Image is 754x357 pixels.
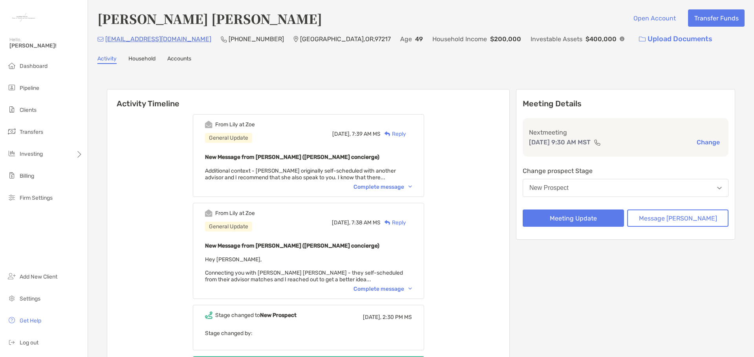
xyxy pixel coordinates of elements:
span: 7:39 AM MS [352,131,381,137]
img: get-help icon [7,315,16,325]
b: New Prospect [260,312,296,319]
img: Event icon [205,121,212,128]
p: [DATE] 9:30 AM MST [529,137,591,147]
img: Chevron icon [408,288,412,290]
div: Complete message [353,286,412,292]
p: [GEOGRAPHIC_DATA] , OR , 97217 [300,34,391,44]
img: Open dropdown arrow [717,187,722,189]
b: New Message from [PERSON_NAME] ([PERSON_NAME] concierge) [205,242,379,249]
div: From Lily at Zoe [215,210,255,217]
span: [DATE], [332,131,351,137]
button: Meeting Update [523,209,624,227]
div: General Update [205,133,252,143]
img: dashboard icon [7,61,16,70]
img: Chevron icon [408,186,412,188]
a: Household [128,55,156,64]
img: investing icon [7,149,16,158]
button: Message [PERSON_NAME] [627,209,728,227]
img: Event icon [205,209,212,217]
div: From Lily at Zoe [215,121,255,128]
img: Phone Icon [221,36,227,42]
h6: Activity Timeline [107,89,509,108]
span: Billing [20,173,34,179]
button: Transfer Funds [688,9,745,27]
img: Info Icon [620,36,624,41]
img: logout icon [7,337,16,347]
p: Next meeting [529,127,722,137]
p: 49 [415,34,423,44]
div: Complete message [353,184,412,190]
span: Get Help [20,317,41,324]
span: Hey [PERSON_NAME], Connecting you with [PERSON_NAME] [PERSON_NAME] - they self-scheduled from the... [205,256,403,283]
h4: [PERSON_NAME] [PERSON_NAME] [97,9,322,27]
img: Email Icon [97,37,104,42]
span: 7:38 AM MS [351,219,381,226]
img: clients icon [7,105,16,114]
b: New Message from [PERSON_NAME] ([PERSON_NAME] concierge) [205,154,379,160]
div: Stage changed to [215,312,296,319]
p: Age [400,34,412,44]
img: Location Icon [293,36,298,42]
span: Firm Settings [20,195,53,201]
p: Stage changed by: [205,328,412,338]
img: billing icon [7,171,16,180]
button: Open Account [627,9,682,27]
span: Additional context - [PERSON_NAME] originally self-scheduled with another advisor and I recommend... [205,168,396,181]
div: Reply [381,130,406,138]
span: Add New Client [20,273,57,280]
span: 2:30 PM MS [382,314,412,321]
div: General Update [205,222,252,231]
img: add_new_client icon [7,271,16,281]
p: Investable Assets [531,34,582,44]
span: [DATE], [363,314,381,321]
img: settings icon [7,293,16,303]
p: Change prospect Stage [523,166,728,176]
p: [EMAIL_ADDRESS][DOMAIN_NAME] [105,34,211,44]
span: Log out [20,339,38,346]
img: Event icon [205,311,212,319]
a: Activity [97,55,117,64]
div: Reply [381,219,406,227]
p: $400,000 [586,34,617,44]
img: Zoe Logo [9,3,38,31]
span: Pipeline [20,85,39,91]
img: communication type [594,139,601,146]
p: Meeting Details [523,99,728,109]
span: [PERSON_NAME]! [9,42,83,49]
p: [PHONE_NUMBER] [229,34,284,44]
a: Accounts [167,55,191,64]
span: Clients [20,107,37,113]
button: Change [694,138,722,146]
span: Settings [20,295,40,302]
p: Household Income [432,34,487,44]
img: Reply icon [384,131,390,137]
div: New Prospect [529,184,569,191]
img: firm-settings icon [7,193,16,202]
img: Reply icon [384,220,390,225]
img: transfers icon [7,127,16,136]
button: New Prospect [523,179,728,197]
img: button icon [639,36,646,42]
span: Investing [20,151,43,157]
span: Dashboard [20,63,48,69]
a: Upload Documents [634,31,717,47]
span: [DATE], [332,219,350,226]
span: Transfers [20,129,43,135]
img: pipeline icon [7,83,16,92]
p: $200,000 [490,34,521,44]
